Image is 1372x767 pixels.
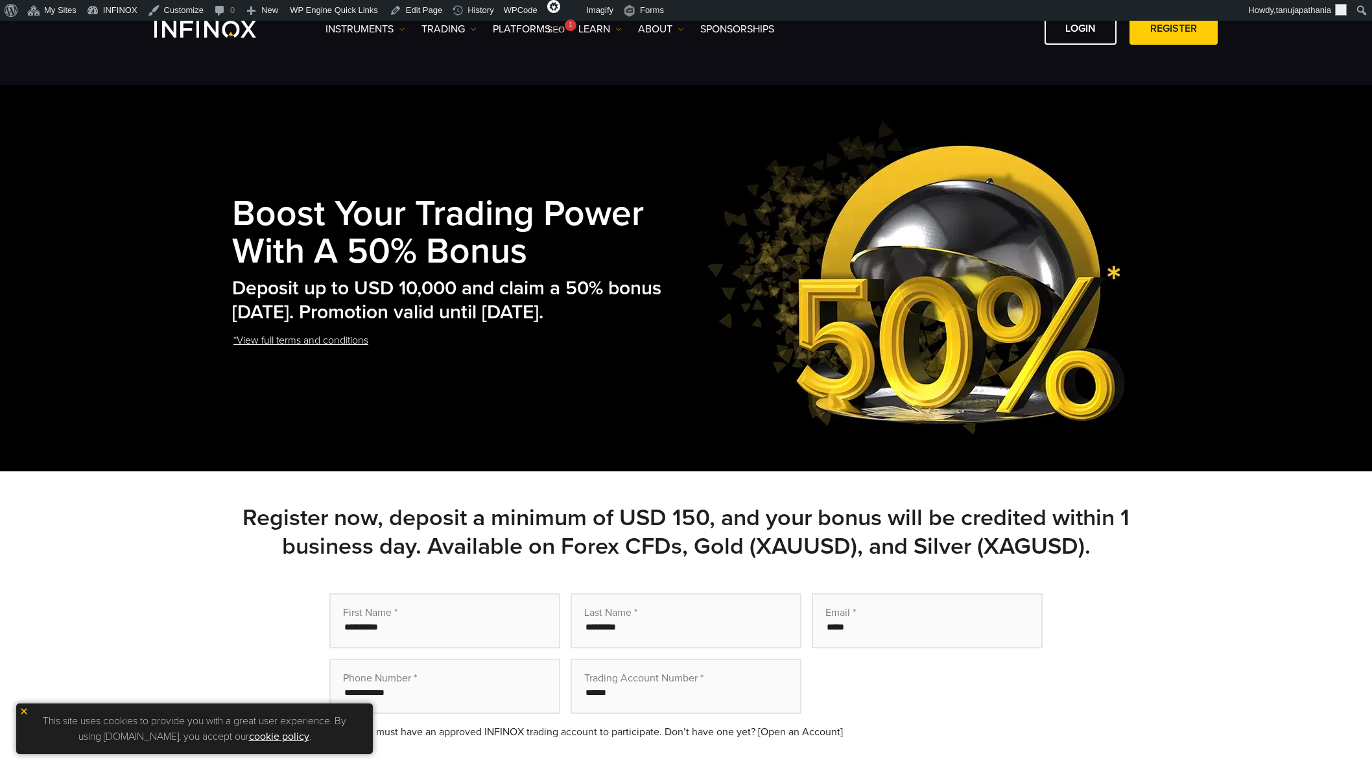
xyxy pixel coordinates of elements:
[249,730,309,743] a: cookie policy
[325,21,405,37] a: Instruments
[232,504,1140,561] h2: Register now, deposit a minimum of USD 150, and your bonus will be credited within 1 business day...
[421,21,477,37] a: TRADING
[19,707,29,716] img: yellow close icon
[1045,13,1117,45] a: LOGIN
[493,21,562,37] a: PLATFORMS
[23,710,366,748] p: This site uses cookies to provide you with a great user experience. By using [DOMAIN_NAME], you a...
[638,21,684,37] a: ABOUT
[547,25,565,34] span: SEO
[700,21,774,37] a: SPONSORSHIPS
[1276,5,1331,15] span: tanujapathania
[329,724,1043,740] div: Note: You must have an approved INFINOX trading account to participate. Don’t have one yet? [Open...
[565,19,576,31] div: 1
[1130,13,1218,45] a: REGISTER
[578,21,622,37] a: Learn
[154,21,287,38] a: INFINOX Logo
[232,193,644,273] strong: Boost Your Trading Power with a 50% Bonus
[232,277,694,324] h2: Deposit up to USD 10,000 and claim a 50% bonus [DATE]. Promotion valid until [DATE].
[232,325,370,357] a: *View full terms and conditions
